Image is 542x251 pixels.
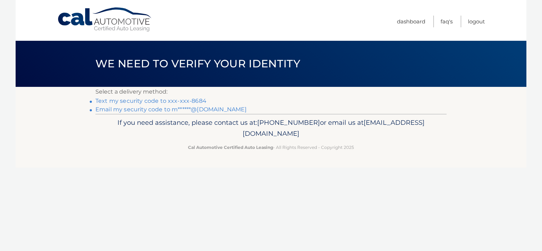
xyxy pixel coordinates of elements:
span: [PHONE_NUMBER] [257,118,320,127]
p: Select a delivery method: [95,87,447,97]
strong: Cal Automotive Certified Auto Leasing [188,145,273,150]
p: - All Rights Reserved - Copyright 2025 [100,144,442,151]
a: Text my security code to xxx-xxx-8684 [95,97,206,104]
a: Cal Automotive [57,7,153,32]
a: FAQ's [441,16,453,27]
p: If you need assistance, please contact us at: or email us at [100,117,442,140]
a: Email my security code to m******@[DOMAIN_NAME] [95,106,247,113]
span: We need to verify your identity [95,57,300,70]
a: Logout [468,16,485,27]
a: Dashboard [397,16,425,27]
